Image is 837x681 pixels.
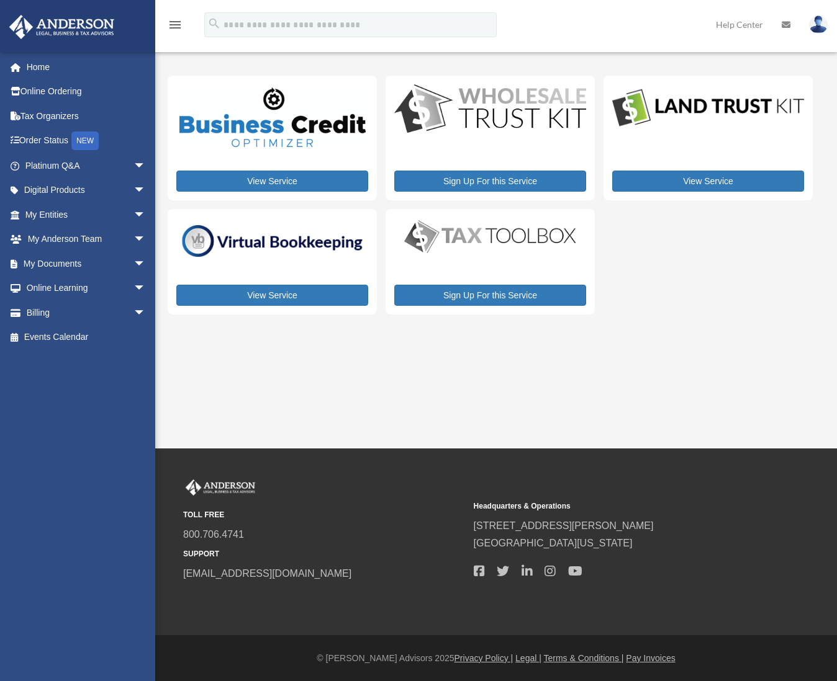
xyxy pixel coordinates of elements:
[612,171,804,192] a: View Service
[6,15,118,39] img: Anderson Advisors Platinum Portal
[133,300,158,326] span: arrow_drop_down
[474,500,756,513] small: Headquarters & Operations
[168,17,183,32] i: menu
[474,538,633,548] a: [GEOGRAPHIC_DATA][US_STATE]
[474,520,654,531] a: [STREET_ADDRESS][PERSON_NAME]
[183,548,465,561] small: SUPPORT
[133,251,158,277] span: arrow_drop_down
[626,653,675,663] a: Pay Invoices
[9,227,165,252] a: My Anderson Teamarrow_drop_down
[183,568,351,579] a: [EMAIL_ADDRESS][DOMAIN_NAME]
[183,529,244,540] a: 800.706.4741
[168,22,183,32] a: menu
[133,153,158,179] span: arrow_drop_down
[71,131,99,150] div: NEW
[183,509,465,522] small: TOLL FREE
[394,218,586,256] img: taxtoolbox_new-1.webp
[455,653,514,663] a: Privacy Policy |
[394,285,586,306] a: Sign Up For this Service
[809,16,828,33] img: User Pic
[9,104,165,128] a: Tax Organizers
[9,178,158,203] a: Digital Productsarrow_drop_down
[9,55,165,79] a: Home
[176,171,368,192] a: View Service
[394,84,586,135] img: WS-Trust-Kit-lgo-1.jpg
[9,325,165,350] a: Events Calendar
[9,79,165,104] a: Online Ordering
[133,276,158,301] span: arrow_drop_down
[133,178,158,203] span: arrow_drop_down
[515,653,541,663] a: Legal |
[9,202,165,227] a: My Entitiesarrow_drop_down
[394,171,586,192] a: Sign Up For this Service
[183,479,258,496] img: Anderson Advisors Platinum Portal
[9,153,165,178] a: Platinum Q&Aarrow_drop_down
[133,227,158,252] span: arrow_drop_down
[207,17,221,30] i: search
[9,128,165,154] a: Order StatusNEW
[9,300,165,325] a: Billingarrow_drop_down
[544,653,624,663] a: Terms & Conditions |
[155,651,837,666] div: © [PERSON_NAME] Advisors 2025
[9,251,165,276] a: My Documentsarrow_drop_down
[133,202,158,228] span: arrow_drop_down
[176,285,368,306] a: View Service
[9,276,165,301] a: Online Learningarrow_drop_down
